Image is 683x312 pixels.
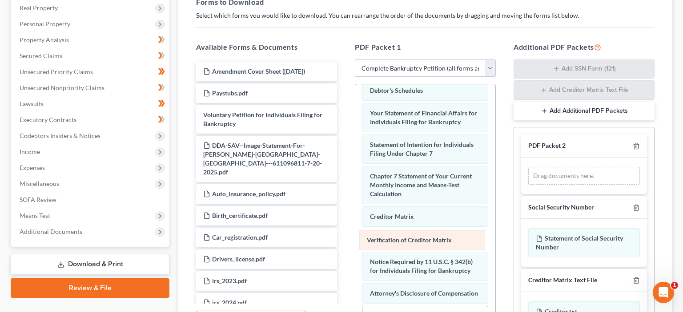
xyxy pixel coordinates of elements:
[370,141,474,157] span: Statement of Intention for Individuals Filing Under Chapter 7
[20,52,62,59] span: Secured Claims
[20,180,59,187] span: Miscellaneous
[212,67,305,75] span: Amendment Cover Sheet ([DATE])
[528,228,640,257] div: Statement of Social Security Number
[20,116,76,123] span: Executory Contracts
[12,80,169,96] a: Unsecured Nonpriority Claims
[20,212,50,219] span: Means Test
[367,236,452,244] span: Verification of Creditor Matrix
[20,100,44,107] span: Lawsuits
[370,109,477,126] span: Your Statement of Financial Affairs for Individuals Filing for Bankruptcy
[20,148,40,155] span: Income
[203,142,322,176] span: DDA-SAV--Image-Statement-For-[PERSON_NAME]-[GEOGRAPHIC_DATA]-[GEOGRAPHIC_DATA]---611096811-7-20-2...
[212,277,247,284] span: irs_2023.pdf
[20,132,100,139] span: Codebtors Insiders & Notices
[12,112,169,128] a: Executory Contracts
[12,32,169,48] a: Property Analysis
[12,64,169,80] a: Unsecured Priority Claims
[20,228,82,235] span: Additional Documents
[20,4,58,12] span: Real Property
[212,190,285,197] span: Auto_insurance_policy.pdf
[20,84,104,91] span: Unsecured Nonpriority Claims
[528,203,594,212] div: Social Security Number
[196,11,655,20] p: Select which forms you would like to download. You can rearrange the order of the documents by dr...
[653,282,674,303] iframe: Intercom live chat
[370,289,478,297] span: Attorney's Disclosure of Compensation
[370,213,414,220] span: Creditor Matrix
[11,254,169,275] a: Download & Print
[370,258,473,274] span: Notice Required by 11 U.S.C. § 342(b) for Individuals Filing for Bankruptcy
[12,48,169,64] a: Secured Claims
[212,233,268,241] span: Car_registration.pdf
[20,164,45,171] span: Expenses
[212,255,265,263] span: Drivers_license.pdf
[355,42,496,52] h5: PDF Packet 1
[20,36,69,43] span: Property Analysis
[20,68,93,75] span: Unsecured Priority Claims
[212,89,248,97] span: Paystubs.pdf
[370,172,472,197] span: Chapter 7 Statement of Your Current Monthly Income and Means-Test Calculation
[203,111,322,127] span: Voluntary Petition for Individuals Filing for Bankruptcy
[671,282,678,289] span: 1
[12,192,169,208] a: SOFA Review
[528,276,597,284] div: Creditor Matrix Text File
[20,196,56,203] span: SOFA Review
[196,42,337,52] h5: Available Forms & Documents
[20,20,70,28] span: Personal Property
[212,212,268,219] span: Birth_certificate.pdf
[11,278,169,298] a: Review & File
[12,96,169,112] a: Lawsuits
[212,299,247,306] span: irs_2024.pdf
